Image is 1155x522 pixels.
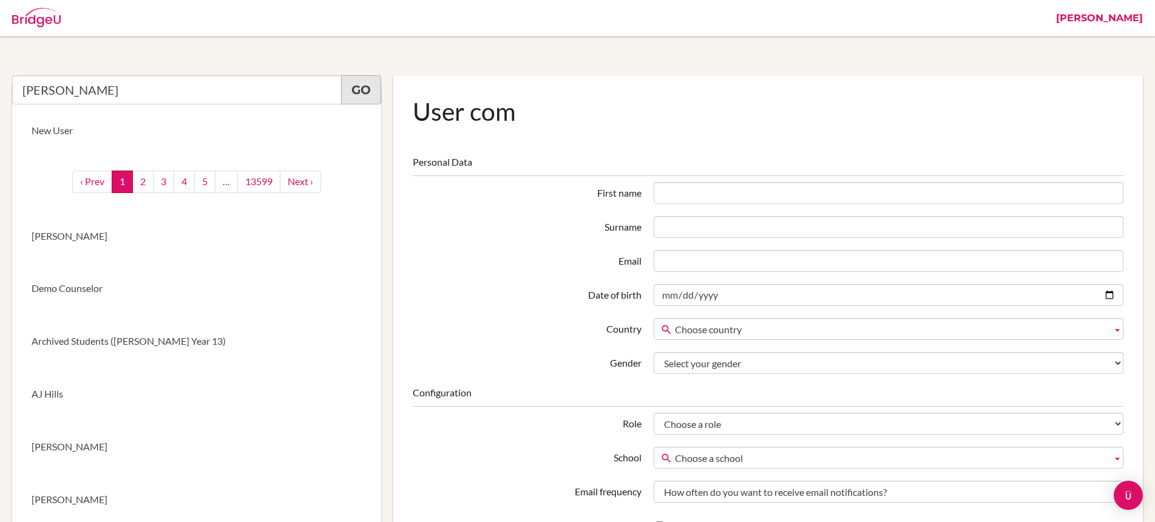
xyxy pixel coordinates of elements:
[72,171,112,193] a: ‹ Prev
[341,75,381,104] a: Go
[112,171,133,193] a: 1
[407,352,648,370] label: Gender
[215,171,238,193] a: …
[174,171,195,193] a: 4
[12,104,381,157] a: New User
[237,171,280,193] a: 13599
[132,171,154,193] a: 2
[12,368,381,421] a: AJ Hills
[407,481,648,499] label: Email frequency
[280,171,321,193] a: next
[407,447,648,465] label: School
[153,171,174,193] a: 3
[12,421,381,473] a: [PERSON_NAME]
[407,413,648,431] label: Role
[12,210,381,263] a: [PERSON_NAME]
[12,8,61,27] img: Bridge-U
[675,319,1107,341] span: Choose country
[407,284,648,302] label: Date of birth
[194,171,215,193] a: 5
[12,75,342,104] input: Quicksearch user
[407,318,648,336] label: Country
[12,262,381,315] a: Demo Counselor
[407,250,648,268] label: Email
[407,216,648,234] label: Surname
[413,155,1123,176] legend: Personal Data
[413,386,1123,407] legend: Configuration
[1114,481,1143,510] div: Open Intercom Messenger
[12,315,381,368] a: Archived Students ([PERSON_NAME] Year 13)
[675,447,1107,469] span: Choose a school
[407,182,648,200] label: First name
[413,95,1123,128] h1: User com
